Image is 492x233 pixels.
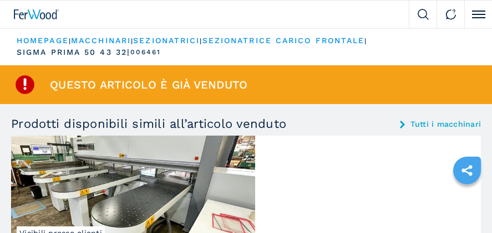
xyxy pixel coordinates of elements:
span: | [69,37,71,45]
a: Tutti i macchinari [410,120,481,128]
span: | [364,37,367,45]
p: sigma prima 50 43 32 | [17,47,130,58]
a: HOMEPAGE [17,36,69,45]
a: macchinari [71,36,131,45]
iframe: Chat [445,183,484,225]
p: 006461 [130,48,161,57]
span: Questo articolo è già venduto [50,79,247,90]
img: Contact us [445,9,457,20]
a: sharethis [453,157,481,184]
h3: Prodotti disponibili simili all’articolo venduto [11,118,286,130]
img: SoldProduct [14,74,36,96]
span: | [131,37,133,45]
a: sezionatrici [133,36,200,45]
img: Ferwood [14,9,59,19]
img: Search [418,9,429,20]
button: Click to toggle menu [464,1,492,28]
a: sezionatrice carico frontale [202,36,365,45]
span: | [200,37,202,45]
